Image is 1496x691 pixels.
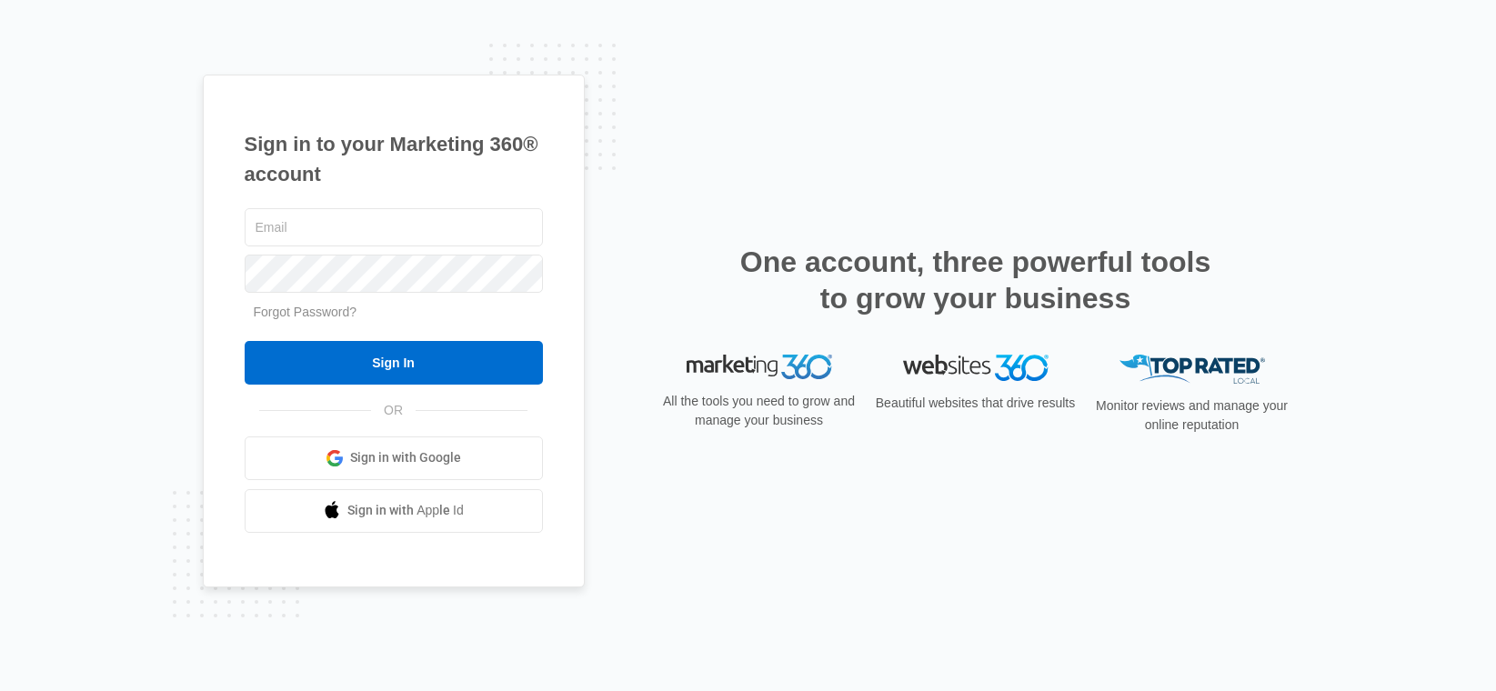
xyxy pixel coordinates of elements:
[347,501,464,520] span: Sign in with Apple Id
[245,341,543,385] input: Sign In
[874,394,1078,413] p: Beautiful websites that drive results
[687,355,832,380] img: Marketing 360
[245,129,543,189] h1: Sign in to your Marketing 360® account
[254,305,357,319] a: Forgot Password?
[371,401,416,420] span: OR
[245,208,543,246] input: Email
[245,489,543,533] a: Sign in with Apple Id
[350,448,461,467] span: Sign in with Google
[1119,355,1265,385] img: Top Rated Local
[735,244,1217,316] h2: One account, three powerful tools to grow your business
[658,392,861,430] p: All the tools you need to grow and manage your business
[903,355,1049,381] img: Websites 360
[1090,396,1294,435] p: Monitor reviews and manage your online reputation
[245,436,543,480] a: Sign in with Google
